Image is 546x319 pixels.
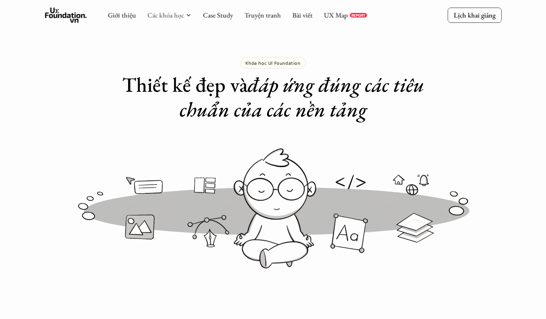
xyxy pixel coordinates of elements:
a: Giới thiệu [108,11,136,19]
p: Lịch khai giảng [454,11,495,19]
a: UX Map [324,11,348,19]
a: Case Study [203,11,233,19]
a: Bài viết [292,11,312,19]
a: Lịch khai giảng [447,8,501,22]
a: Truyện tranh [244,11,281,19]
h1: Thiết kế đẹp và [121,72,425,122]
a: Các khóa học [147,11,184,19]
a: REPORT [350,13,367,18]
p: Khóa học UI Foundation [245,60,300,65]
em: đáp ứng đúng các tiêu chuẩn của các nền tảng [180,71,429,123]
p: REPORT [351,13,365,18]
